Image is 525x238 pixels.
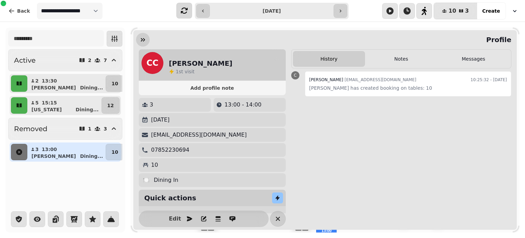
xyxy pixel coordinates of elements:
span: [PERSON_NAME] [309,77,344,82]
p: 12 [107,102,114,109]
button: Edit [168,212,182,226]
time: 10:25:32 - [DATE] [471,76,507,84]
span: Create [482,9,500,13]
p: [US_STATE] [31,106,62,113]
span: Back [17,9,30,13]
button: Active27 [8,49,122,71]
p: 5 [35,99,39,106]
p: [EMAIL_ADDRESS][DOMAIN_NAME] [151,131,247,139]
p: 3 [35,146,39,153]
button: 103 [434,3,477,19]
h2: Quick actions [144,193,196,203]
p: 1 [88,126,92,131]
p: 3 [104,126,107,131]
span: 1 [176,69,179,74]
button: Messages [437,51,510,67]
p: 2 [35,77,39,84]
button: 10 [106,75,124,92]
p: Dining In [154,176,178,184]
div: [EMAIL_ADDRESS][DOMAIN_NAME] [309,76,416,84]
p: 10 [111,80,118,87]
span: st [179,69,185,74]
span: 10 [448,8,456,14]
p: 2 [88,58,92,63]
h2: Active [14,55,36,65]
span: CC [146,59,158,67]
button: Removed13 [8,118,122,140]
p: 10 [151,161,158,169]
p: 3 [150,101,153,109]
p: [PERSON_NAME] [31,153,76,160]
p: 13:30 [42,77,57,84]
p: Dining ... [80,153,103,160]
h2: [PERSON_NAME] [169,59,232,68]
p: 07852230694 [151,146,189,154]
p: 13:00 [42,146,57,153]
button: History [293,51,365,67]
span: 3 [465,8,469,14]
h2: Removed [14,124,48,134]
p: 10 [111,149,118,155]
p: [PERSON_NAME] [31,84,76,91]
span: Edit [171,216,179,222]
h2: Profile [483,35,511,45]
p: Dining ... [80,84,103,91]
p: Dining ... [76,106,98,113]
button: Create [477,3,506,19]
button: Back [3,3,36,19]
p: 13:00 - 14:00 [225,101,261,109]
button: 10 [106,144,124,160]
span: Add profile note [147,86,278,90]
p: 15:15 [42,99,57,106]
p: 7 [104,58,107,63]
p: [PERSON_NAME] has created booking on tables: 10 [309,84,507,92]
button: 515:15[US_STATE]Dining... [29,97,100,114]
button: 12 [102,97,120,114]
span: C [294,73,296,77]
p: 🍽️ [143,176,150,184]
button: Add profile note [142,84,283,92]
button: Notes [365,51,437,67]
p: visit [176,68,194,75]
button: 213:30[PERSON_NAME]Dining... [29,75,104,92]
button: 313:00[PERSON_NAME]Dining... [29,144,104,160]
p: [DATE] [151,116,170,124]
